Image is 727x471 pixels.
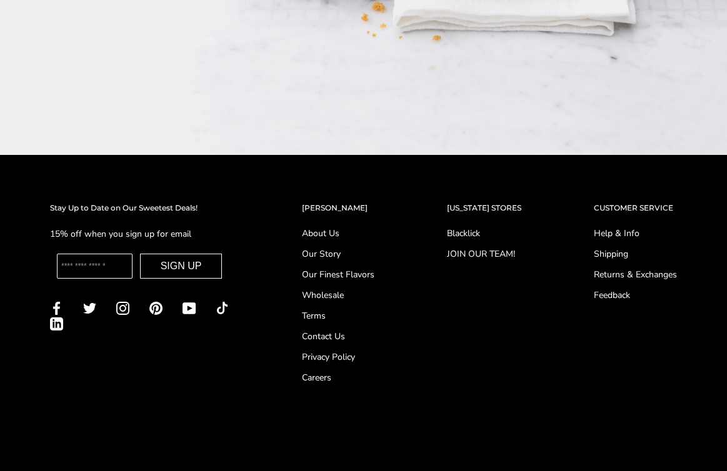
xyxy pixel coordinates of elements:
[447,227,521,240] a: Blacklick
[302,289,374,302] a: Wholesale
[50,227,229,241] p: 15% off when you sign up for email
[302,330,374,343] a: Contact Us
[50,316,63,330] a: LinkedIn
[302,309,374,322] a: Terms
[302,202,374,214] h2: [PERSON_NAME]
[183,300,196,315] a: YouTube
[302,371,374,384] a: Careers
[10,424,129,461] iframe: Sign Up via Text for Offers
[594,289,677,302] a: Feedback
[302,247,374,260] a: Our Story
[594,227,677,240] a: Help & Info
[302,268,374,281] a: Our Finest Flavors
[149,300,163,315] a: Pinterest
[594,268,677,281] a: Returns & Exchanges
[302,227,374,240] a: About Us
[50,300,63,315] a: Facebook
[447,202,521,214] h2: [US_STATE] STORES
[116,300,129,315] a: Instagram
[57,254,133,279] input: Enter your email
[140,254,223,279] button: SIGN UP
[447,247,521,260] a: JOIN OUR TEAM!
[302,350,374,364] a: Privacy Policy
[594,202,677,214] h2: CUSTOMER SERVICE
[594,247,677,260] a: Shipping
[216,300,229,315] a: TikTok
[83,300,96,315] a: Twitter
[50,202,229,214] h2: Stay Up to Date on Our Sweetest Deals!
